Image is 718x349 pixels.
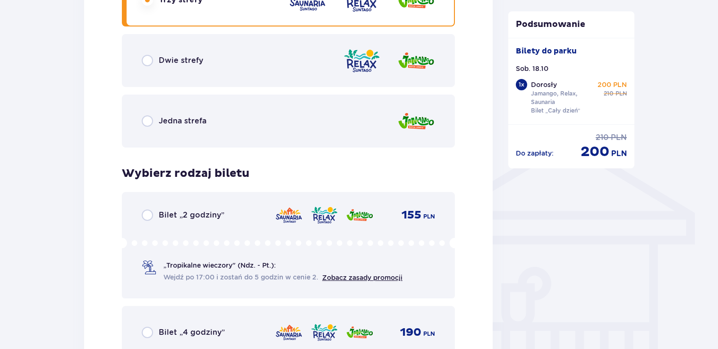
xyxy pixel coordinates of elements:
[159,327,225,338] span: Bilet „4 godziny”
[423,212,435,221] span: PLN
[397,108,435,135] img: Jamango
[159,116,206,126] span: Jedna strefa
[598,80,627,89] p: 200 PLN
[310,205,338,225] img: Relax
[516,79,527,90] div: 1 x
[611,132,627,143] span: PLN
[531,106,581,115] p: Bilet „Cały dzień”
[604,89,614,98] span: 210
[346,205,374,225] img: Jamango
[275,205,303,225] img: Saunaria
[163,272,318,282] span: Wejdź po 17:00 i zostań do 5 godzin w cenie 2.
[275,323,303,342] img: Saunaria
[322,274,402,281] a: Zobacz zasady promocji
[423,330,435,338] span: PLN
[516,46,577,56] p: Bilety do parku
[611,148,627,159] span: PLN
[531,89,596,106] p: Jamango, Relax, Saunaria
[615,89,627,98] span: PLN
[508,19,635,30] p: Podsumowanie
[343,47,381,74] img: Relax
[516,148,554,158] p: Do zapłaty :
[531,80,557,89] p: Dorosły
[310,323,338,342] img: Relax
[402,208,421,222] span: 155
[159,210,224,220] span: Bilet „2 godziny”
[596,132,609,143] span: 210
[397,47,435,74] img: Jamango
[400,325,421,340] span: 190
[346,323,374,342] img: Jamango
[516,64,548,73] p: Sob. 18.10
[163,261,276,270] span: „Tropikalne wieczory" (Ndz. - Pt.):
[581,143,609,161] span: 200
[122,166,249,181] h3: Wybierz rodzaj biletu
[159,55,203,66] span: Dwie strefy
